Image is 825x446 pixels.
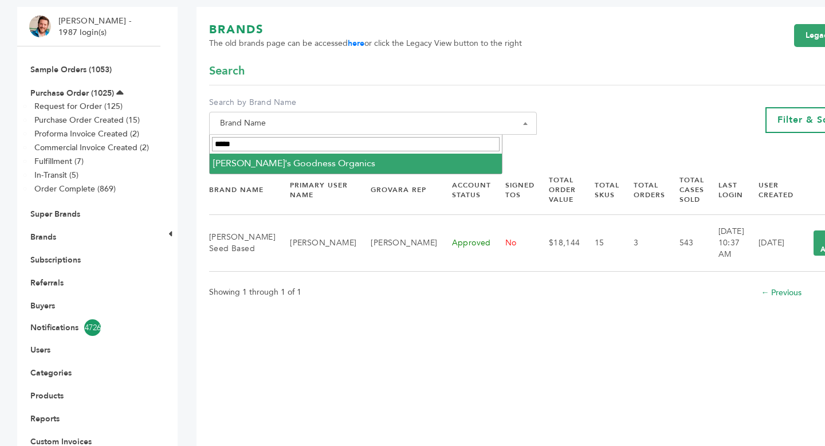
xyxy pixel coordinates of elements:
a: Subscriptions [30,255,81,265]
td: No [491,214,535,271]
a: Referrals [30,277,64,288]
th: Total Orders [619,166,665,214]
h1: BRANDS [209,22,522,38]
li: [PERSON_NAME] - 1987 login(s) [58,15,134,38]
span: The old brands page can be accessed or click the Legacy View button to the right [209,38,522,49]
a: Request for Order (125) [34,101,123,112]
a: Users [30,345,50,355]
a: Notifications4726 [30,319,147,336]
a: Products [30,390,64,401]
span: Brand Name [209,112,537,135]
td: 15 [580,214,619,271]
th: Brand Name [209,166,276,214]
th: Primary User Name [276,166,356,214]
td: [PERSON_NAME] [356,214,437,271]
a: Buyers [30,300,55,311]
a: Reports [30,413,60,424]
td: [DATE] 10:37 AM [704,214,744,271]
a: In-Transit (5) [34,170,78,181]
td: [PERSON_NAME] [276,214,356,271]
th: User Created [744,166,793,214]
input: Search [212,137,500,151]
a: Order Complete (869) [34,183,116,194]
li: [PERSON_NAME]'s Goodness Organics [210,154,502,173]
a: Fulfillment (7) [34,156,84,167]
span: Search [209,63,245,79]
a: here [348,38,364,49]
a: Sample Orders (1053) [30,64,112,75]
td: 543 [665,214,704,271]
a: Proforma Invoice Created (2) [34,128,139,139]
a: Purchase Order Created (15) [34,115,140,126]
th: Grovara Rep [356,166,437,214]
td: 3 [619,214,665,271]
td: [PERSON_NAME] Seed Based [209,214,276,271]
td: Approved [438,214,491,271]
th: Total Order Value [535,166,580,214]
th: Total SKUs [580,166,619,214]
th: Total Cases Sold [665,166,704,214]
a: Purchase Order (1025) [30,88,114,99]
a: Brands [30,232,56,242]
a: ← Previous [761,287,802,298]
th: Account Status [438,166,491,214]
p: Showing 1 through 1 of 1 [209,285,301,299]
a: Super Brands [30,209,80,220]
th: Signed TOS [491,166,535,214]
td: $18,144 [535,214,580,271]
label: Search by Brand Name [209,97,537,108]
span: Brand Name [215,115,531,131]
th: Last Login [704,166,744,214]
span: 4726 [84,319,101,336]
a: Commercial Invoice Created (2) [34,142,149,153]
td: [DATE] [744,214,793,271]
a: Categories [30,367,72,378]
